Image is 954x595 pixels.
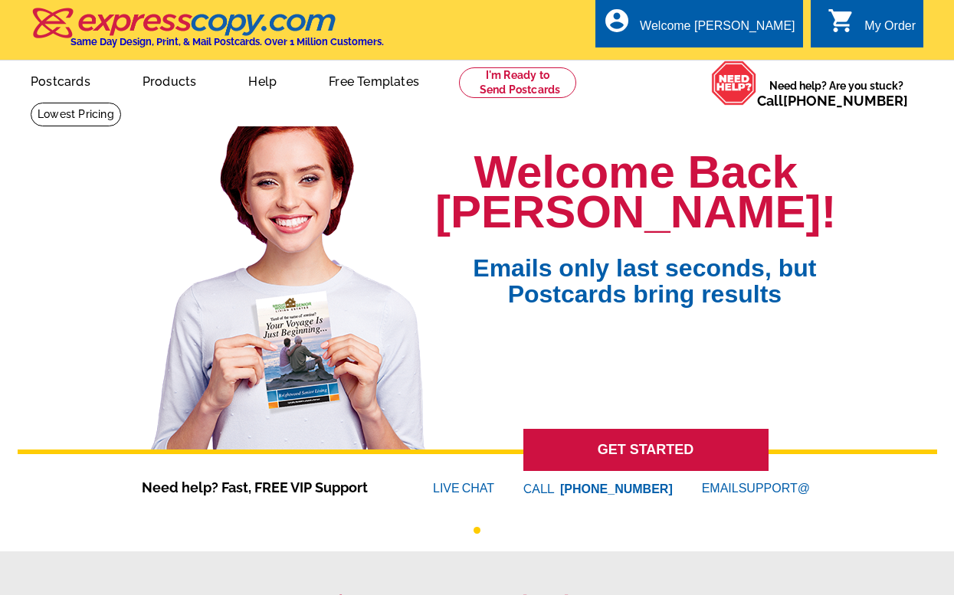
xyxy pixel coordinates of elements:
[70,36,384,47] h4: Same Day Design, Print, & Mail Postcards. Over 1 Million Customers.
[435,152,836,232] h1: Welcome Back [PERSON_NAME]!
[783,93,908,109] a: [PHONE_NUMBER]
[453,232,836,307] span: Emails only last seconds, but Postcards bring results
[711,60,757,106] img: help
[118,62,221,98] a: Products
[603,7,631,34] i: account_circle
[739,479,812,498] font: SUPPORT@
[474,527,480,534] button: 1 of 1
[142,114,435,450] img: welcome-back-logged-in.png
[523,429,769,471] a: GET STARTED
[757,78,916,109] span: Need help? Are you stuck?
[864,19,916,41] div: My Order
[224,62,301,98] a: Help
[6,62,115,98] a: Postcards
[757,93,908,109] span: Call
[640,19,795,41] div: Welcome [PERSON_NAME]
[433,482,494,495] a: LIVECHAT
[142,477,387,498] span: Need help? Fast, FREE VIP Support
[828,7,855,34] i: shopping_cart
[31,18,384,47] a: Same Day Design, Print, & Mail Postcards. Over 1 Million Customers.
[304,62,444,98] a: Free Templates
[828,17,916,36] a: shopping_cart My Order
[433,479,462,498] font: LIVE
